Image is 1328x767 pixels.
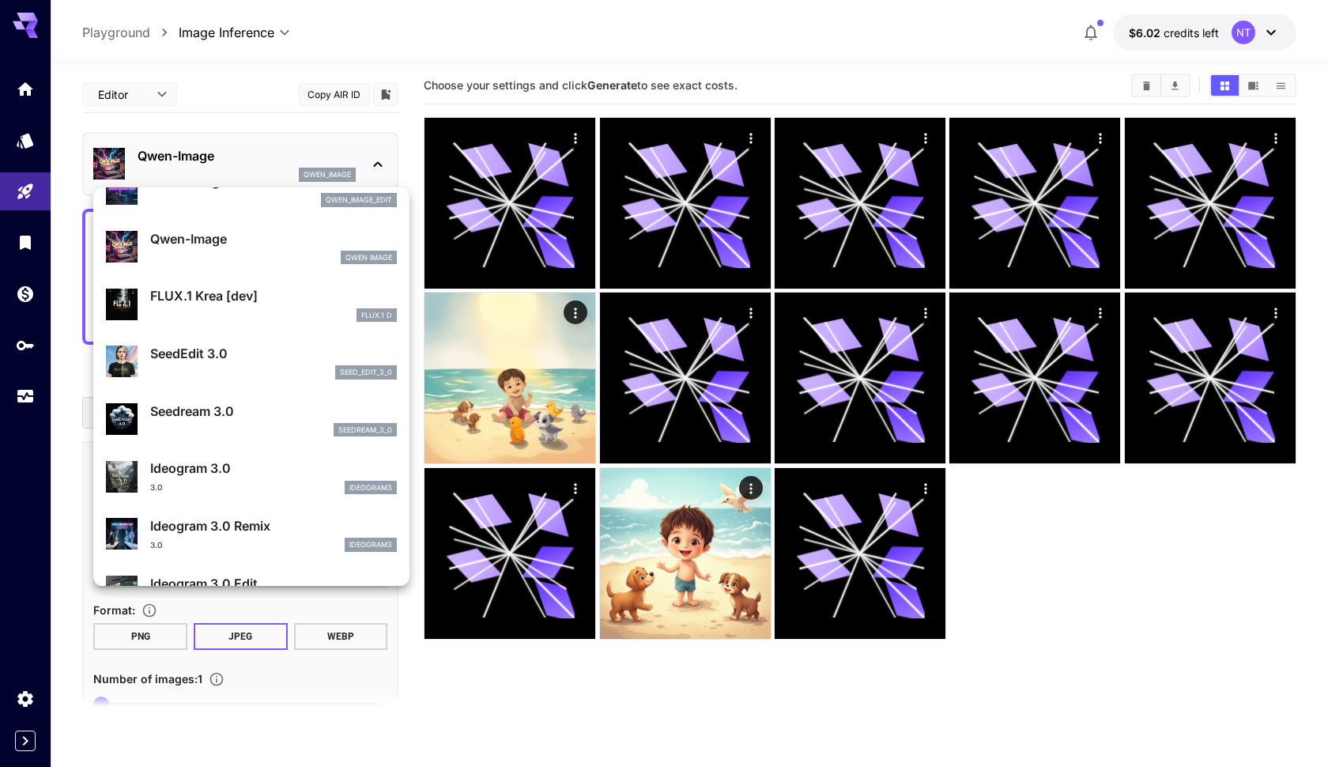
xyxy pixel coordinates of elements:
[150,286,397,305] p: FLUX.1 Krea [dev]
[106,395,397,444] div: Seedream 3.0seedream_3_0
[106,280,397,328] div: FLUX.1 Krea [dev]FLUX.1 D
[106,338,397,386] div: SeedEdit 3.0seed_edit_3_0
[106,510,397,558] div: Ideogram 3.0 Remix3.0ideogram3
[106,165,397,213] div: Qwen-Image-Editqwen_image_edit
[349,539,392,550] p: ideogram3
[150,574,397,593] p: Ideogram 3.0 Edit
[340,367,392,378] p: seed_edit_3_0
[150,229,397,248] p: Qwen-Image
[345,252,392,263] p: Qwen Image
[361,310,392,321] p: FLUX.1 D
[349,482,392,493] p: ideogram3
[106,452,397,501] div: Ideogram 3.03.0ideogram3
[150,402,397,421] p: Seedream 3.0
[106,568,397,616] div: Ideogram 3.0 Edit
[338,425,392,436] p: seedream_3_0
[106,223,397,271] div: Qwen-ImageQwen Image
[150,516,397,535] p: Ideogram 3.0 Remix
[150,539,163,551] p: 3.0
[150,344,397,363] p: SeedEdit 3.0
[326,195,392,206] p: qwen_image_edit
[150,459,397,478] p: Ideogram 3.0
[150,482,163,493] p: 3.0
